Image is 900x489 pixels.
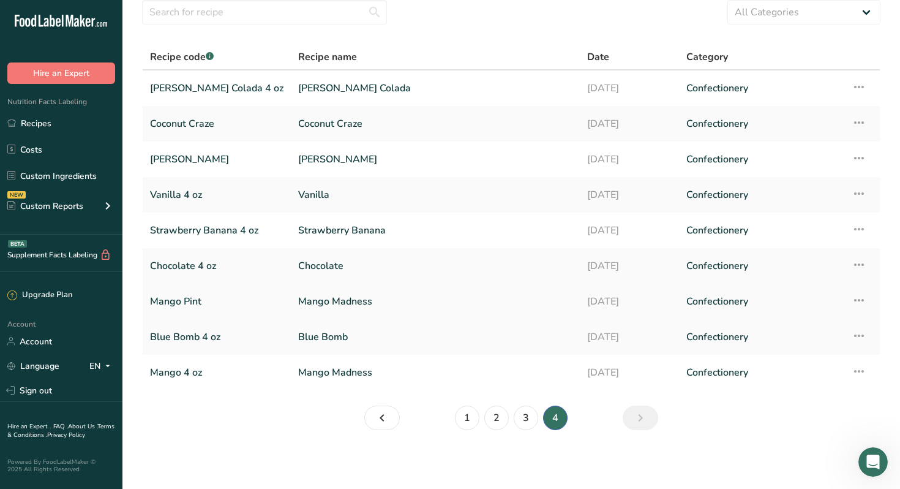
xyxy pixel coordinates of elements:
a: Mango Pint [150,289,283,314]
a: Page 5. [623,406,658,430]
a: Page 2. [484,406,509,430]
div: EN [89,358,115,373]
a: [DATE] [587,75,672,101]
a: Confectionery [686,253,837,279]
a: Page 3. [514,406,538,430]
div: Custom Reports [7,200,83,213]
a: Chocolate 4 oz [150,253,283,279]
span: Date [587,50,609,64]
a: Confectionery [686,146,837,172]
a: About Us . [68,422,97,431]
a: Coconut Craze [150,111,283,137]
a: [DATE] [587,289,672,314]
a: Language [7,355,59,377]
button: Hire an Expert [7,63,115,84]
a: [DATE] [587,111,672,137]
a: Strawberry Banana 4 oz [150,218,283,243]
a: Strawberry Banana [298,218,572,243]
a: Vanilla 4 oz [150,182,283,208]
span: Recipe code [150,50,214,64]
div: NEW [7,191,26,199]
a: Mango Madness [298,289,572,314]
a: [PERSON_NAME] Colada [298,75,572,101]
a: [PERSON_NAME] [298,146,572,172]
a: [DATE] [587,146,672,172]
a: Confectionery [686,111,837,137]
a: Privacy Policy [47,431,85,439]
span: Category [686,50,728,64]
a: [PERSON_NAME] Colada 4 oz [150,75,283,101]
a: Blue Bomb [298,324,572,350]
a: Confectionery [686,182,837,208]
span: Recipe name [298,50,357,64]
a: Confectionery [686,324,837,350]
a: FAQ . [53,422,68,431]
a: Hire an Expert . [7,422,51,431]
a: Confectionery [686,75,837,101]
a: Confectionery [686,218,837,243]
div: Upgrade Plan [7,289,72,301]
iframe: Intercom live chat [858,447,888,477]
a: Confectionery [686,289,837,314]
div: BETA [8,240,27,248]
a: Terms & Conditions . [7,422,114,439]
a: Confectionery [686,360,837,385]
a: Page 1. [455,406,479,430]
a: [DATE] [587,360,672,385]
a: Mango 4 oz [150,360,283,385]
a: Chocolate [298,253,572,279]
a: Mango Madness [298,360,572,385]
a: [DATE] [587,253,672,279]
a: Blue Bomb 4 oz [150,324,283,350]
a: Page 3. [364,406,400,430]
a: [DATE] [587,182,672,208]
a: [DATE] [587,218,672,243]
a: [PERSON_NAME] [150,146,283,172]
div: Powered By FoodLabelMaker © 2025 All Rights Reserved [7,458,115,473]
a: Vanilla [298,182,572,208]
a: Coconut Craze [298,111,572,137]
a: [DATE] [587,324,672,350]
